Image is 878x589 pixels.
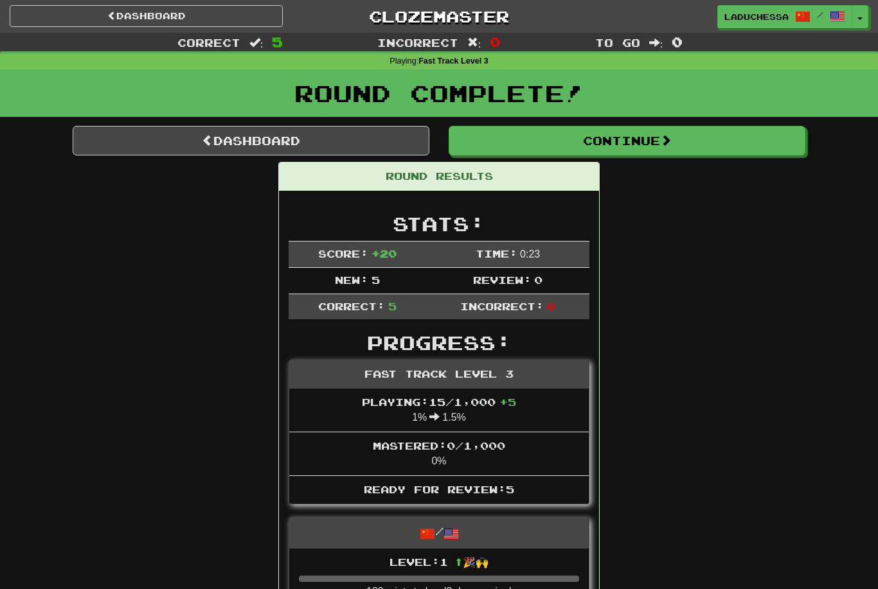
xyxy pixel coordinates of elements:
[467,37,481,48] span: :
[476,247,517,259] span: Time:
[390,556,488,568] span: Level: 1
[520,249,540,259] span: 0 : 23
[279,163,599,191] div: Round Results
[289,389,589,432] li: 1% 1.5%
[460,300,544,312] span: Incorrect:
[418,57,488,66] strong: Fast Track Level 3
[388,300,397,312] span: 5
[717,5,852,28] a: laduchessa /
[289,518,589,548] div: /
[289,332,589,353] h2: Progress:
[373,439,505,452] span: Mastered: 0 / 1,000
[10,5,283,27] a: Dashboard
[362,396,516,408] span: Playing: 15 / 1,000
[499,396,516,408] span: + 5
[372,247,397,259] span: + 20
[817,10,823,19] span: /
[272,34,283,49] span: 5
[302,5,575,28] a: Clozemaster
[372,274,380,286] span: 5
[335,274,368,286] span: New:
[448,556,488,568] span: ⬆🎉🙌
[649,37,663,48] span: :
[249,37,264,48] span: :
[73,126,429,155] a: Dashboard
[490,34,501,49] span: 0
[449,126,805,155] button: Continue
[4,80,874,106] h1: Round Complete!
[364,483,514,495] span: Ready for Review: 5
[724,11,789,22] span: laduchessa
[289,432,589,476] li: 0%
[289,360,589,389] div: Fast Track Level 3
[318,247,368,259] span: Score:
[473,274,532,286] span: Review:
[672,34,683,49] span: 0
[318,300,385,312] span: Correct:
[377,36,458,49] span: Incorrect
[177,36,240,49] span: Correct
[595,36,640,49] span: To go
[289,213,589,234] h2: Stats:
[534,274,542,286] span: 0
[547,300,555,312] span: 0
